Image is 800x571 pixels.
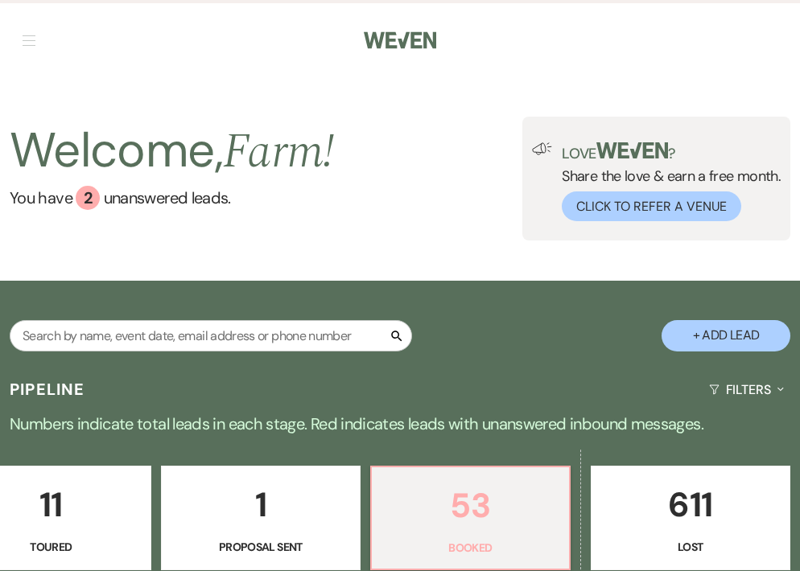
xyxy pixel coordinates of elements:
[223,115,335,189] span: Farm !
[364,23,436,57] img: Weven Logo
[171,478,351,532] p: 1
[562,191,741,221] button: Click to Refer a Venue
[370,466,571,570] a: 53Booked
[532,142,552,155] img: loud-speaker-illustration.svg
[703,368,790,411] button: Filters
[76,186,100,210] div: 2
[601,478,781,532] p: 611
[662,320,790,351] button: + Add Lead
[161,466,361,570] a: 1Proposal Sent
[591,466,791,570] a: 611Lost
[562,142,781,161] p: Love ?
[171,538,351,556] p: Proposal Sent
[596,142,668,158] img: weven-logo-green.svg
[381,539,559,557] p: Booked
[381,479,559,532] p: 53
[10,320,412,351] input: Search by name, event date, email address or phone number
[601,538,781,556] p: Lost
[10,378,85,401] h3: Pipeline
[10,117,335,186] h2: Welcome,
[552,142,781,221] div: Share the love & earn a free month.
[10,186,335,210] a: You have 2 unanswered leads.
